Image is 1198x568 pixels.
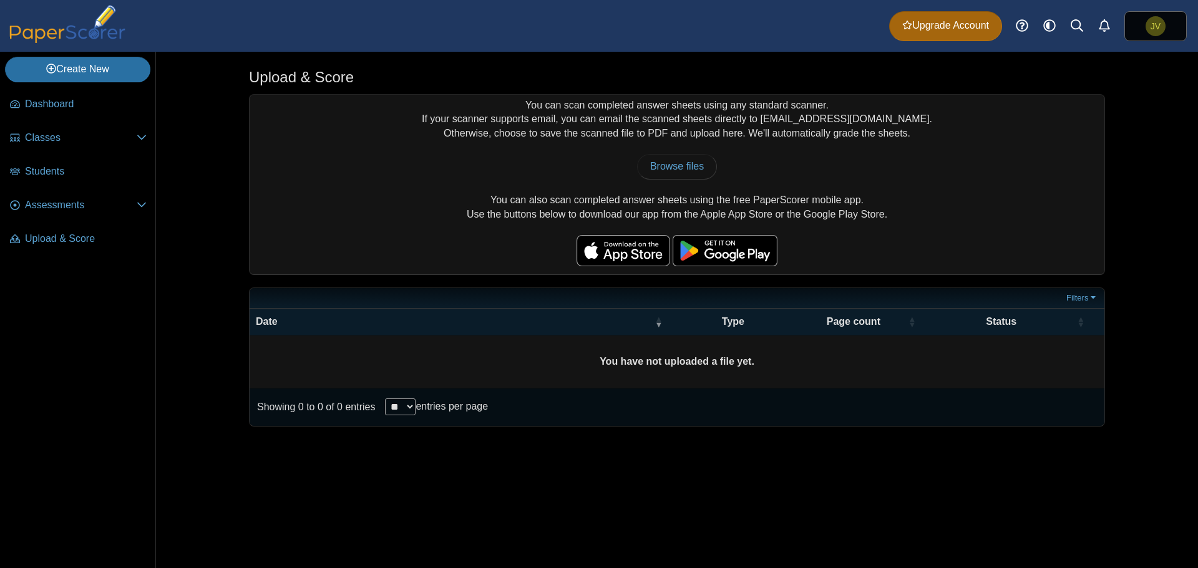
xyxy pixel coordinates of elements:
span: Date [256,316,278,327]
a: Alerts [1091,12,1118,40]
span: Status [986,316,1016,327]
span: Page count : Activate to sort [908,309,915,335]
a: Create New [5,57,150,82]
a: Browse files [637,154,717,179]
span: Classes [25,131,137,145]
span: Dashboard [25,97,147,111]
div: Showing 0 to 0 of 0 entries [250,388,375,426]
a: Students [5,157,152,187]
a: Jonathan Valdez [1124,11,1187,41]
img: apple-store-badge.svg [577,235,670,266]
span: Students [25,165,147,178]
span: Jonathan Valdez [1151,22,1161,31]
span: Browse files [650,161,704,171]
a: Upgrade Account [889,11,1002,41]
span: Upload & Score [25,232,147,246]
img: PaperScorer [5,5,130,43]
span: Assessments [25,198,137,212]
span: Page count [827,316,880,327]
span: Type [722,316,744,327]
span: Upgrade Account [902,19,989,32]
a: PaperScorer [5,34,130,45]
b: You have not uploaded a file yet. [600,356,754,367]
img: google-play-badge.png [673,235,777,266]
div: You can scan completed answer sheets using any standard scanner. If your scanner supports email, ... [250,95,1104,274]
span: Jonathan Valdez [1146,16,1166,36]
span: Status : Activate to sort [1077,309,1084,335]
a: Assessments [5,191,152,221]
span: Date : Activate to remove sorting [655,309,663,335]
label: entries per page [416,401,488,412]
a: Filters [1063,292,1101,304]
h1: Upload & Score [249,67,354,88]
a: Upload & Score [5,224,152,254]
a: Classes [5,123,152,153]
a: Dashboard [5,90,152,120]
